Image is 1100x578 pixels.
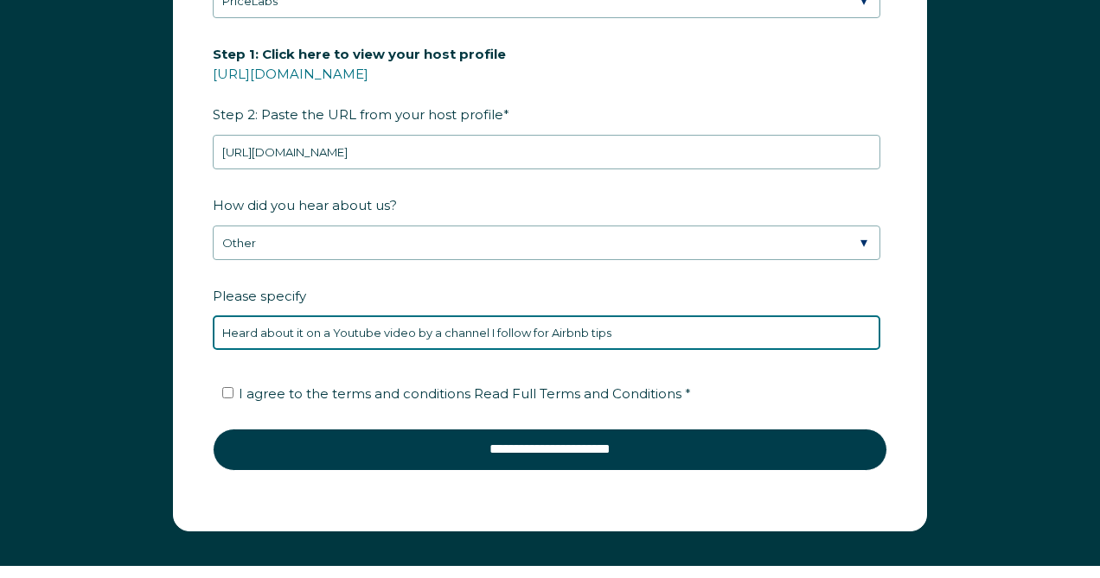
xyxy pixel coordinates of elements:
[222,387,233,398] input: I agree to the terms and conditions Read Full Terms and Conditions *
[213,283,306,309] span: Please specify
[474,385,681,402] span: Read Full Terms and Conditions
[213,192,397,219] span: How did you hear about us?
[213,41,506,128] span: Step 2: Paste the URL from your host profile
[213,135,880,169] input: airbnb.com/users/show/12345
[213,41,506,67] span: Step 1: Click here to view your host profile
[470,385,685,402] a: Read Full Terms and Conditions
[239,385,691,402] span: I agree to the terms and conditions
[213,66,368,82] a: [URL][DOMAIN_NAME]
